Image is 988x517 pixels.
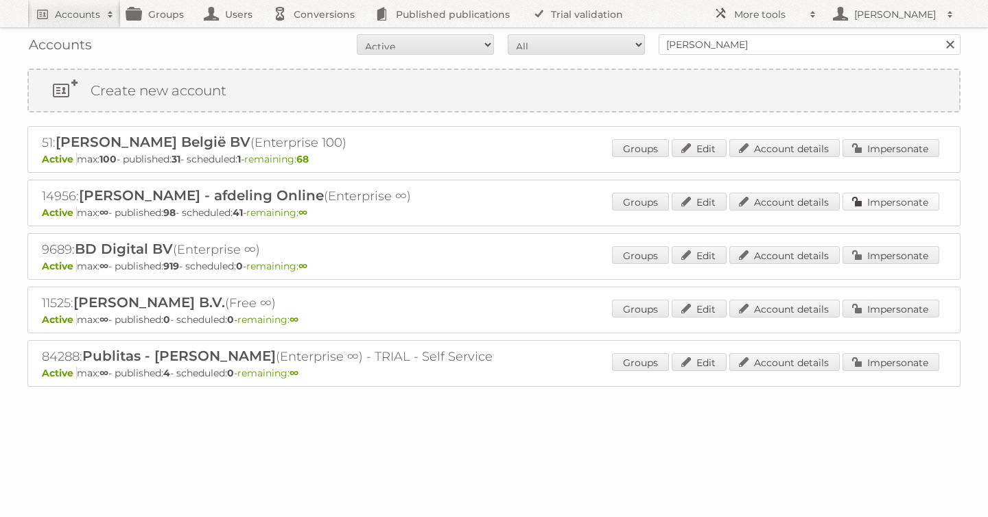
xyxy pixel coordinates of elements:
strong: 0 [163,313,170,326]
a: Account details [729,246,840,264]
h2: 11525: (Free ∞) [42,294,522,312]
h2: Accounts [55,8,100,21]
p: max: - published: - scheduled: - [42,367,946,379]
strong: 0 [236,260,243,272]
span: remaining: [237,313,298,326]
span: remaining: [244,153,309,165]
span: remaining: [246,206,307,219]
strong: 98 [163,206,176,219]
a: Edit [672,139,727,157]
a: Account details [729,300,840,317]
a: Create new account [29,70,959,111]
span: [PERSON_NAME] B.V. [73,294,225,311]
span: [PERSON_NAME] - afdeling Online [79,187,324,204]
h2: 9689: (Enterprise ∞) [42,241,522,258]
strong: 68 [296,153,309,165]
strong: 0 [227,367,234,379]
span: BD Digital BV [75,241,173,257]
strong: ∞ [99,313,108,326]
h2: 14956: (Enterprise ∞) [42,187,522,205]
a: Account details [729,193,840,211]
strong: ∞ [99,206,108,219]
span: Active [42,260,77,272]
h2: More tools [734,8,803,21]
a: Account details [729,353,840,371]
strong: 0 [227,313,234,326]
a: Groups [612,193,669,211]
a: Impersonate [843,139,939,157]
strong: 919 [163,260,179,272]
a: Impersonate [843,246,939,264]
strong: 41 [233,206,243,219]
strong: ∞ [99,260,108,272]
strong: ∞ [298,206,307,219]
h2: 84288: (Enterprise ∞) - TRIAL - Self Service [42,348,522,365]
strong: ∞ [290,367,298,379]
a: Groups [612,246,669,264]
strong: ∞ [99,367,108,379]
h2: 51: (Enterprise 100) [42,134,522,152]
h2: [PERSON_NAME] [851,8,940,21]
a: Impersonate [843,353,939,371]
p: max: - published: - scheduled: - [42,206,946,219]
a: Groups [612,300,669,317]
span: remaining: [246,260,307,272]
p: max: - published: - scheduled: - [42,260,946,272]
a: Edit [672,193,727,211]
strong: ∞ [298,260,307,272]
strong: 100 [99,153,117,165]
a: Edit [672,353,727,371]
span: [PERSON_NAME] België BV [56,134,250,150]
strong: ∞ [290,313,298,326]
a: Edit [672,246,727,264]
p: max: - published: - scheduled: - [42,153,946,165]
span: Active [42,206,77,219]
a: Account details [729,139,840,157]
strong: 1 [237,153,241,165]
span: Active [42,313,77,326]
a: Groups [612,353,669,371]
p: max: - published: - scheduled: - [42,313,946,326]
a: Groups [612,139,669,157]
span: remaining: [237,367,298,379]
strong: 31 [172,153,180,165]
a: Edit [672,300,727,317]
strong: 4 [163,367,170,379]
span: Active [42,367,77,379]
a: Impersonate [843,300,939,317]
a: Impersonate [843,193,939,211]
span: Active [42,153,77,165]
span: Publitas - [PERSON_NAME] [82,348,276,364]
